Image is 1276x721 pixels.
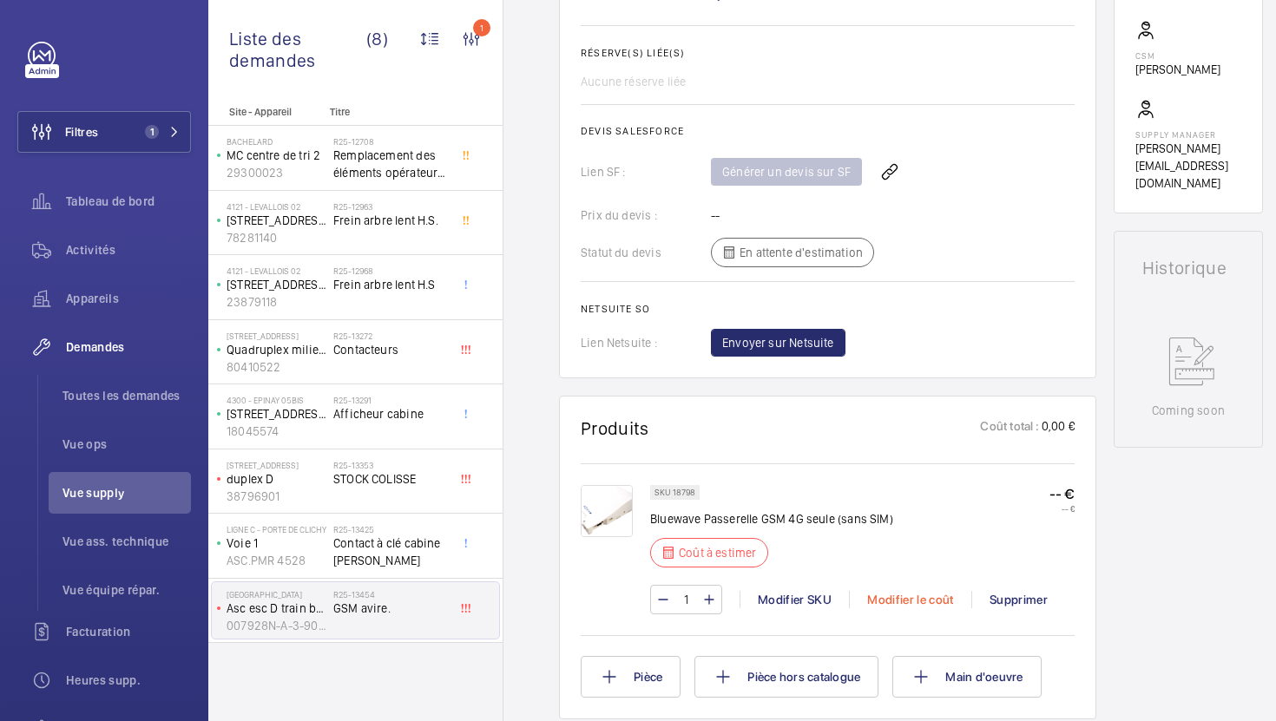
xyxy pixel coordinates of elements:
p: [GEOGRAPHIC_DATA] [227,589,326,600]
p: Asc esc D train bleu [227,600,326,617]
h2: R25-13353 [333,460,448,470]
span: Filtres [65,123,98,141]
span: Demandes [66,338,191,356]
h2: Netsuite SO [581,303,1075,315]
p: [STREET_ADDRESS] [227,405,326,423]
p: Supply manager [1135,129,1241,140]
p: Coût total : [980,417,1039,439]
button: Pièce hors catalogue [694,656,878,698]
button: Pièce [581,656,681,698]
span: STOCK COLISSE [333,470,448,488]
p: Coût à estimer [679,544,757,561]
span: Tableau de bord [66,193,191,210]
h2: R25-13291 [333,395,448,405]
h1: Historique [1142,259,1234,277]
p: -- € [1049,503,1075,514]
p: [STREET_ADDRESS] Couturier [227,276,326,293]
p: 007928N-A-3-90-0-19 [227,617,326,634]
p: 18045574 [227,423,326,440]
h2: R25-12963 [333,201,448,212]
h2: R25-13454 [333,589,448,600]
p: Coming soon [1152,402,1225,419]
p: 80410522 [227,358,326,376]
p: Voie 1 [227,534,326,552]
span: Vue ops [62,436,191,453]
h2: R25-12708 [333,136,448,147]
p: MC centre de tri 2 [227,147,326,164]
p: 4300 - EPINAY 05bis [227,395,326,405]
p: duplex D [227,470,326,488]
span: GSM avire. [333,600,448,617]
h2: R25-12968 [333,265,448,276]
p: Bachelard [227,136,326,147]
p: ASC.PMR 4528 [227,552,326,569]
div: Supprimer [971,591,1065,608]
h2: Réserve(s) liée(s) [581,47,1075,59]
span: Facturation [66,623,191,640]
p: Bluewave Passerelle GSM 4G seule (sans SIM) [650,510,893,528]
p: [STREET_ADDRESS] [227,460,326,470]
h2: Devis Salesforce [581,125,1075,137]
span: Contacteurs [333,341,448,358]
p: Site - Appareil [208,106,323,118]
p: 78281140 [227,229,326,246]
p: [STREET_ADDRESS] [227,331,326,341]
img: Mjcohe3TUtEmMSFfqELpW9_0NDoEoZkbvoCkQp3GpZ5SMpAg.png [581,485,633,537]
p: Quadruplex milieu droit [227,341,326,358]
div: Modifier SKU [740,591,849,608]
p: [PERSON_NAME][EMAIL_ADDRESS][DOMAIN_NAME] [1135,140,1241,192]
p: [STREET_ADDRESS] Couturier [227,212,326,229]
button: Filtres1 [17,111,191,153]
button: Main d'oeuvre [892,656,1041,698]
span: Afficheur cabine [333,405,448,423]
p: 4121 - LEVALLOIS 02 [227,265,326,276]
p: 38796901 [227,488,326,505]
div: Modifier le coût [849,591,971,608]
span: Appareils [66,290,191,307]
span: Activités [66,241,191,259]
p: 23879118 [227,293,326,311]
span: 1 [145,125,159,139]
span: Contact à clé cabine [PERSON_NAME] [333,534,448,569]
span: Liste des demandes [229,28,366,71]
p: Ligne C - PORTE DE CLICHY [227,524,326,534]
h1: Produits [581,417,649,439]
span: Vue équipe répar. [62,581,191,599]
p: 4121 - LEVALLOIS 02 [227,201,326,212]
p: [PERSON_NAME] [1135,61,1220,78]
p: 29300023 [227,164,326,181]
span: Envoyer sur Netsuite [722,334,834,351]
span: Vue ass. technique [62,533,191,550]
p: SKU 18798 [654,489,695,495]
p: Titre [330,106,444,118]
h2: R25-13425 [333,524,448,534]
span: Vue supply [62,484,191,501]
span: Frein arbre lent H.S. [333,212,448,229]
p: CSM [1135,50,1220,61]
p: 0,00 € [1040,417,1075,439]
button: Envoyer sur Netsuite [711,329,845,357]
h2: R25-13272 [333,331,448,341]
p: -- € [1049,485,1075,503]
span: Toutes les demandes [62,387,191,404]
span: Remplacement des éléments opérateur de porte [333,147,448,181]
span: Frein arbre lent H.S [333,276,448,293]
span: Heures supp. [66,672,191,689]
